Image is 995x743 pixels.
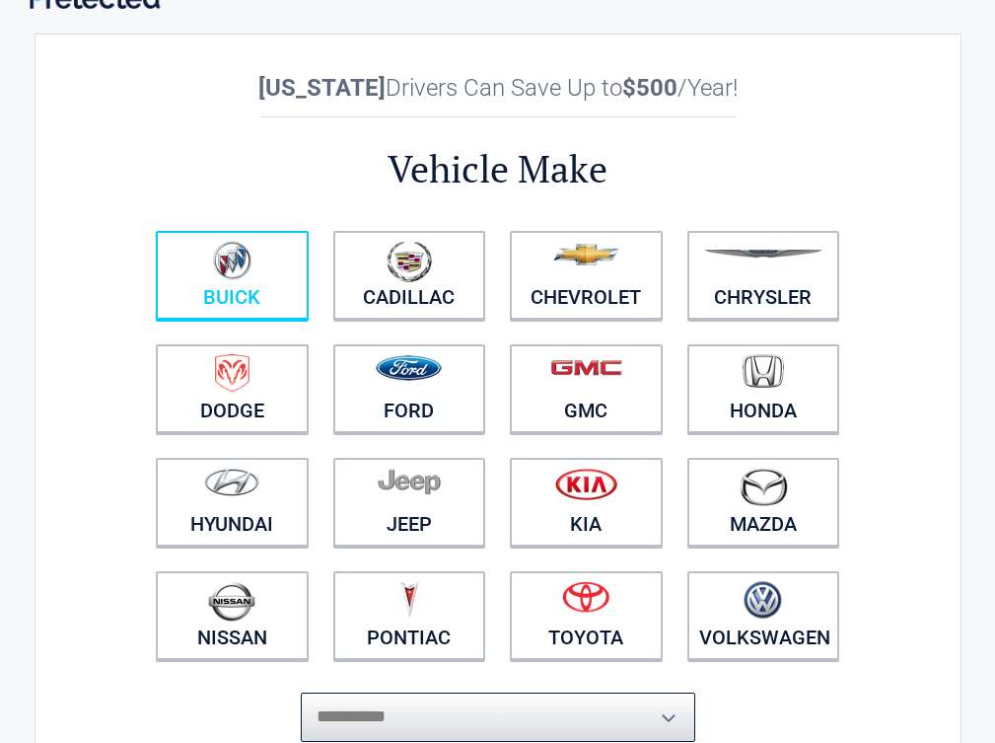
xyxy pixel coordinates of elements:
img: kia [555,468,617,500]
a: Chevrolet [510,231,663,320]
a: Jeep [333,458,486,547]
a: Cadillac [333,231,486,320]
img: toyota [562,581,609,613]
a: Honda [687,344,840,433]
a: Chrysler [687,231,840,320]
a: Toyota [510,571,663,660]
a: Dodge [156,344,309,433]
img: chrysler [703,250,823,259]
b: [US_STATE] [258,74,386,102]
a: Volkswagen [687,571,840,660]
img: chevrolet [553,244,619,265]
a: GMC [510,344,663,433]
img: cadillac [387,241,432,282]
img: dodge [215,354,249,393]
a: Ford [333,344,486,433]
img: buick [213,241,251,280]
img: gmc [550,359,622,376]
img: pontiac [399,581,419,619]
a: Kia [510,458,663,547]
a: Hyundai [156,458,309,547]
h2: Vehicle Make [144,144,852,194]
img: mazda [739,468,788,506]
img: ford [376,355,442,381]
h2: Drivers Can Save Up to /Year [144,74,852,102]
a: Mazda [687,458,840,547]
a: Pontiac [333,571,486,660]
a: Nissan [156,571,309,660]
img: nissan [208,581,255,622]
b: $500 [622,74,677,102]
img: volkswagen [744,581,782,620]
a: Buick [156,231,309,320]
img: hyundai [204,468,259,496]
img: honda [743,354,784,389]
img: jeep [378,468,441,495]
